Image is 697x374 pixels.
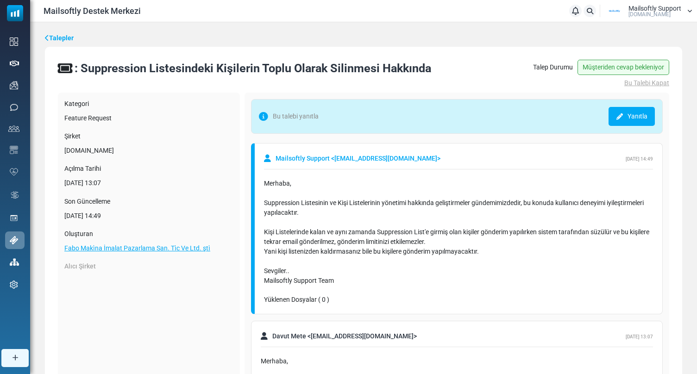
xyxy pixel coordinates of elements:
[45,33,74,43] a: Talepler
[609,107,655,126] a: Yanıtla
[276,154,440,163] span: Mailsoftly Support < [EMAIL_ADDRESS][DOMAIN_NAME] >
[10,103,18,112] img: sms-icon.png
[10,190,20,200] img: workflow.svg
[64,164,233,174] label: Açılma Tarihi
[264,295,653,305] div: Yüklenen Dosyalar ( 0 )
[628,12,671,17] span: [DOMAIN_NAME]
[272,331,417,341] span: Davut Mete < [EMAIL_ADDRESS][DOMAIN_NAME] >
[64,178,233,188] div: [DATE] 13:07
[64,229,233,239] label: Oluşturan
[10,214,18,222] img: landing_pages.svg
[64,211,233,221] div: [DATE] 14:49
[64,99,233,109] label: Kategori
[626,156,653,162] span: [DATE] 14:49
[603,4,692,18] a: User Logo Mailsoftly Support [DOMAIN_NAME]
[533,60,669,75] div: Talep Durumu
[259,107,319,126] span: Bu talebi yanıtla
[10,146,18,154] img: email-templates-icon.svg
[10,236,18,244] img: support-icon-active.svg
[64,146,233,156] div: [DOMAIN_NAME]
[75,60,431,77] div: : Suppression Listesindeki Kişilerin Toplu Olarak Silinmesi Hakkında
[628,5,681,12] span: Mailsoftly Support
[8,125,19,132] img: contacts-icon.svg
[64,262,96,271] label: Alıcı Şirket
[10,280,18,289] img: settings-icon.svg
[64,197,233,206] label: Son Güncelleme
[64,244,210,252] a: Fabo Maki̇na İmalat Pazarlama San. Ti̇c Ve Ltd. şti̇
[10,81,18,89] img: campaigns-icon.png
[44,5,141,17] span: Mailsoftly Destek Merkezi
[533,78,669,88] a: Bu Talebi Kapat
[10,168,18,175] img: domain-health-icon.svg
[603,4,626,18] img: User Logo
[626,334,653,339] span: [DATE] 13:07
[10,37,18,46] img: dashboard-icon.svg
[578,60,669,75] span: Müşteriden cevap bekleniyor
[64,113,233,123] div: Feature Request
[64,131,233,141] label: Şirket
[7,5,23,21] img: mailsoftly_icon_blue_white.svg
[264,179,653,286] div: Merhaba, Suppression Listesinin ve Kişi Listelerinin yönetimi hakkında geliştirmeler gündemimizde...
